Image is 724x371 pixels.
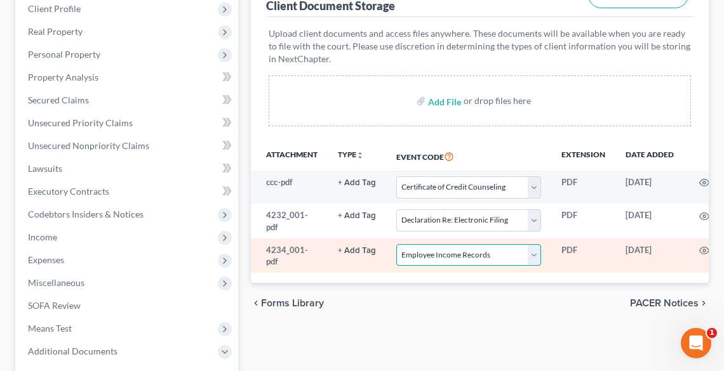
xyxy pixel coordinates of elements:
[338,151,364,159] button: TYPEunfold_more
[18,112,238,134] a: Unsecured Priority Claims
[18,66,238,89] a: Property Analysis
[630,298,709,308] button: PACER Notices chevron_right
[699,298,709,308] i: chevron_right
[551,171,615,204] td: PDF
[28,72,98,82] span: Property Analysis
[251,298,261,308] i: chevron_left
[551,238,615,273] td: PDF
[28,140,149,151] span: Unsecured Nonpriority Claims
[251,171,328,204] td: ccc-pdf
[18,180,238,203] a: Executory Contracts
[464,94,531,107] div: or drop files here
[18,294,238,317] a: SOFA Review
[28,186,109,197] span: Executory Contracts
[28,209,144,219] span: Codebtors Insiders & Notices
[28,49,100,60] span: Personal Property
[28,94,89,105] span: Secured Claims
[18,157,238,180] a: Lawsuits
[551,204,615,238] td: PDF
[551,141,615,171] th: Extension
[615,204,684,238] td: [DATE]
[28,346,117,356] span: Additional Documents
[251,238,328,273] td: 4234_001-pdf
[338,244,376,256] a: + Add Tag
[630,298,699,308] span: PACER Notices
[28,300,81,311] span: SOFA Review
[338,209,376,221] a: + Add Tag
[338,176,376,188] a: + Add Tag
[251,141,328,171] th: Attachment
[28,231,57,242] span: Income
[18,89,238,112] a: Secured Claims
[615,171,684,204] td: [DATE]
[707,328,717,338] span: 1
[338,179,376,187] button: + Add Tag
[28,163,62,174] span: Lawsuits
[18,134,238,157] a: Unsecured Nonpriority Claims
[269,27,691,65] p: Upload client documents and access files anywhere. These documents will be available when you are...
[338,212,376,220] button: + Add Tag
[28,323,72,334] span: Means Test
[28,26,83,37] span: Real Property
[28,117,133,128] span: Unsecured Priority Claims
[681,328,711,358] iframe: Intercom live chat
[251,204,328,238] td: 4232_001-pdf
[356,152,364,159] i: unfold_more
[28,254,64,265] span: Expenses
[386,141,551,171] th: Event Code
[251,298,324,308] button: chevron_left Forms Library
[28,3,81,14] span: Client Profile
[615,141,684,171] th: Date added
[261,298,324,308] span: Forms Library
[338,247,376,255] button: + Add Tag
[615,238,684,273] td: [DATE]
[28,277,84,288] span: Miscellaneous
